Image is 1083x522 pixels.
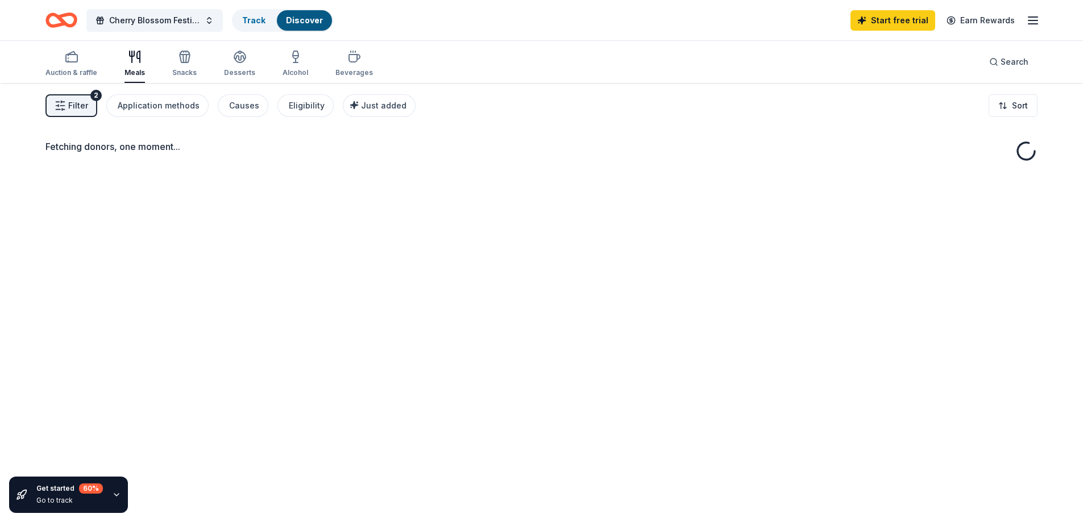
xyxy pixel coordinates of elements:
[224,68,255,77] div: Desserts
[940,10,1022,31] a: Earn Rewards
[335,45,373,83] button: Beverages
[989,94,1038,117] button: Sort
[45,68,97,77] div: Auction & raffle
[45,7,77,34] a: Home
[283,68,308,77] div: Alcohol
[118,99,200,112] div: Application methods
[361,101,406,110] span: Just added
[109,14,200,27] span: Cherry Blossom Festival
[335,68,373,77] div: Beverages
[45,94,97,117] button: Filter2
[172,68,197,77] div: Snacks
[45,140,1038,153] div: Fetching donors, one moment...
[286,15,323,25] a: Discover
[125,68,145,77] div: Meals
[90,90,102,101] div: 2
[289,99,325,112] div: Eligibility
[1001,55,1028,69] span: Search
[232,9,333,32] button: TrackDiscover
[277,94,334,117] button: Eligibility
[218,94,268,117] button: Causes
[68,99,88,112] span: Filter
[36,496,103,505] div: Go to track
[1012,99,1028,112] span: Sort
[224,45,255,83] button: Desserts
[850,10,935,31] a: Start free trial
[242,15,265,25] a: Track
[106,94,209,117] button: Application methods
[283,45,308,83] button: Alcohol
[172,45,197,83] button: Snacks
[45,45,97,83] button: Auction & raffle
[125,45,145,83] button: Meals
[980,51,1038,73] button: Search
[343,94,416,117] button: Just added
[79,483,103,494] div: 60 %
[86,9,223,32] button: Cherry Blossom Festival
[229,99,259,112] div: Causes
[36,483,103,494] div: Get started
